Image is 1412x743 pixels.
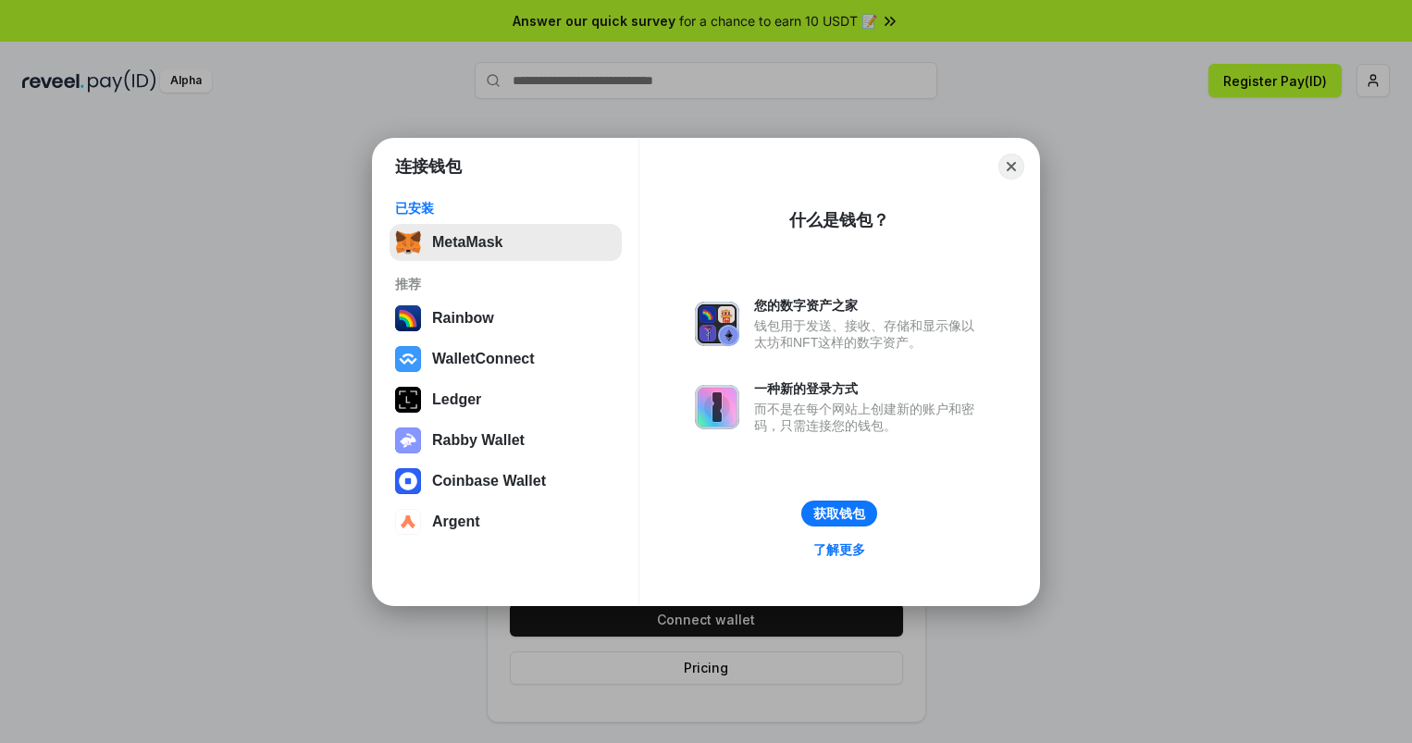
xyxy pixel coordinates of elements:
img: svg+xml,%3Csvg%20width%3D%2228%22%20height%3D%2228%22%20viewBox%3D%220%200%2028%2028%22%20fill%3D... [395,509,421,535]
div: 了解更多 [813,541,865,558]
div: 一种新的登录方式 [754,380,984,397]
button: Close [998,154,1024,180]
button: 获取钱包 [801,501,877,526]
div: WalletConnect [432,351,535,367]
img: svg+xml,%3Csvg%20xmlns%3D%22http%3A%2F%2Fwww.w3.org%2F2000%2Fsvg%22%20fill%3D%22none%22%20viewBox... [695,385,739,429]
div: 获取钱包 [813,505,865,522]
button: Ledger [390,381,622,418]
img: svg+xml,%3Csvg%20width%3D%2228%22%20height%3D%2228%22%20viewBox%3D%220%200%2028%2028%22%20fill%3D... [395,346,421,372]
a: 了解更多 [802,538,876,562]
img: svg+xml,%3Csvg%20width%3D%22120%22%20height%3D%22120%22%20viewBox%3D%220%200%20120%20120%22%20fil... [395,305,421,331]
div: Coinbase Wallet [432,473,546,489]
div: Rainbow [432,310,494,327]
div: 您的数字资产之家 [754,297,984,314]
button: MetaMask [390,224,622,261]
h1: 连接钱包 [395,155,462,178]
div: Rabby Wallet [432,432,525,449]
img: svg+xml,%3Csvg%20fill%3D%22none%22%20height%3D%2233%22%20viewBox%3D%220%200%2035%2033%22%20width%... [395,229,421,255]
div: 推荐 [395,276,616,292]
button: Rabby Wallet [390,422,622,459]
button: Coinbase Wallet [390,463,622,500]
button: Rainbow [390,300,622,337]
div: MetaMask [432,234,502,251]
img: svg+xml,%3Csvg%20xmlns%3D%22http%3A%2F%2Fwww.w3.org%2F2000%2Fsvg%22%20fill%3D%22none%22%20viewBox... [395,427,421,453]
img: svg+xml,%3Csvg%20width%3D%2228%22%20height%3D%2228%22%20viewBox%3D%220%200%2028%2028%22%20fill%3D... [395,468,421,494]
div: Ledger [432,391,481,408]
div: 而不是在每个网站上创建新的账户和密码，只需连接您的钱包。 [754,401,984,434]
div: 已安装 [395,200,616,217]
button: WalletConnect [390,341,622,378]
img: svg+xml,%3Csvg%20xmlns%3D%22http%3A%2F%2Fwww.w3.org%2F2000%2Fsvg%22%20width%3D%2228%22%20height%3... [395,387,421,413]
img: svg+xml,%3Csvg%20xmlns%3D%22http%3A%2F%2Fwww.w3.org%2F2000%2Fsvg%22%20fill%3D%22none%22%20viewBox... [695,302,739,346]
div: 钱包用于发送、接收、存储和显示像以太坊和NFT这样的数字资产。 [754,317,984,351]
div: 什么是钱包？ [789,209,889,231]
button: Argent [390,503,622,540]
div: Argent [432,514,480,530]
